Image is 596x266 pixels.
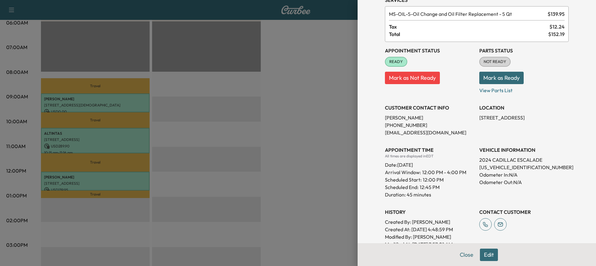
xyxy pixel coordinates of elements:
[385,159,474,169] div: Date: [DATE]
[479,72,524,84] button: Mark as Ready
[480,59,510,65] span: NOT READY
[385,146,474,154] h3: APPOINTMENT TIME
[385,114,474,121] p: [PERSON_NAME]
[479,208,569,216] h3: CONTACT CUSTOMER
[389,10,545,18] span: Oil Change and Oil Filter Replacement - 5 Qt
[385,47,474,54] h3: Appointment Status
[420,183,440,191] p: 12:45 PM
[385,233,474,241] p: Modified By : [PERSON_NAME]
[479,114,569,121] p: [STREET_ADDRESS]
[456,249,477,261] button: Close
[479,47,569,54] h3: Parts Status
[389,23,549,30] span: Tax
[548,10,565,18] span: $ 139.95
[423,176,444,183] p: 12:00 PM
[385,208,474,216] h3: History
[389,30,548,38] span: Total
[479,84,569,94] p: View Parts List
[385,218,474,226] p: Created By : [PERSON_NAME]
[385,241,474,248] p: Modified At : [DATE] 7:57:01 AM
[385,226,474,233] p: Created At : [DATE] 4:48:59 PM
[386,59,407,65] span: READY
[548,30,565,38] span: $ 152.19
[479,171,569,178] p: Odometer In: N/A
[479,146,569,154] h3: VEHICLE INFORMATION
[385,191,474,198] p: Duration: 45 minutes
[479,156,569,164] p: 2024 CADILLAC ESCALADE
[549,23,565,30] span: $ 12.24
[479,178,569,186] p: Odometer Out: N/A
[385,72,440,84] button: Mark as Not Ready
[385,121,474,129] p: [PHONE_NUMBER]
[385,183,418,191] p: Scheduled End:
[422,169,466,176] span: 12:00 PM - 4:00 PM
[385,169,474,176] p: Arrival Window:
[385,104,474,111] h3: CUSTOMER CONTACT INFO
[385,154,474,159] div: All times are displayed in EDT
[480,249,498,261] button: Edit
[479,104,569,111] h3: LOCATION
[385,129,474,136] p: [EMAIL_ADDRESS][DOMAIN_NAME]
[385,176,422,183] p: Scheduled Start:
[479,164,569,171] p: [US_VEHICLE_IDENTIFICATION_NUMBER]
